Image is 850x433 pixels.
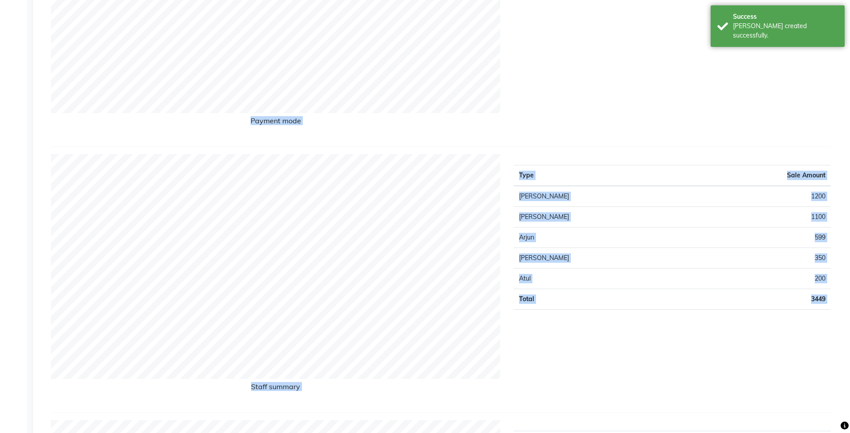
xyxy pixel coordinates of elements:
[514,207,689,227] td: [PERSON_NAME]
[689,165,831,186] th: Sale Amount
[689,207,831,227] td: 1100
[514,165,689,186] th: Type
[51,117,500,129] h6: Payment mode
[514,248,689,269] td: [PERSON_NAME]
[733,21,838,40] div: Bill created successfully.
[689,248,831,269] td: 350
[689,289,831,310] td: 3449
[689,227,831,248] td: 599
[514,289,689,310] td: Total
[51,383,500,395] h6: Staff summary
[514,269,689,289] td: Atul
[514,186,689,207] td: [PERSON_NAME]
[733,12,838,21] div: Success
[689,269,831,289] td: 200
[514,227,689,248] td: Arjun
[689,186,831,207] td: 1200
